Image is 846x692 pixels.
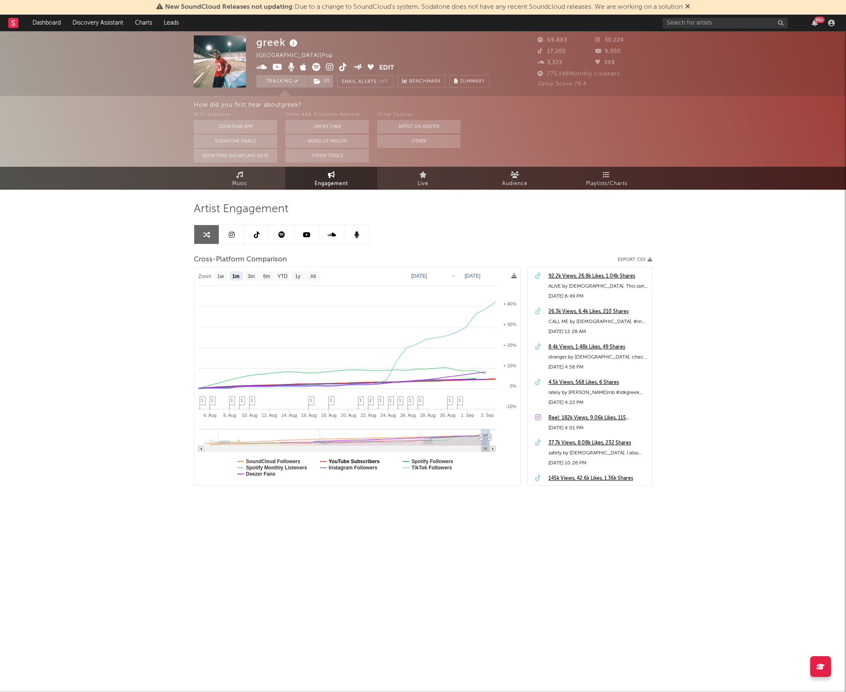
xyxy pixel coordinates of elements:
[420,413,436,418] text: 28. Aug
[409,77,441,87] span: Benchmark
[548,398,648,408] div: [DATE] 4:22 PM
[502,179,528,189] span: Audience
[465,273,481,279] text: [DATE]
[285,120,369,133] button: On My Own
[548,438,648,448] a: 37.7k Views, 8.08k Likes, 232 Shares
[256,35,300,49] div: greek
[538,71,620,77] span: 775,148 Monthly Listeners
[240,398,243,403] span: 1
[232,273,239,279] text: 1m
[308,75,333,88] span: ( 2 )
[377,110,461,120] div: Other Sources
[481,413,494,418] text: 3. Sep
[812,20,818,26] button: 99+
[510,384,516,389] text: 0%
[685,4,690,10] span: Dismiss
[165,4,293,10] span: New SoundCloud Releases not updating
[448,398,451,403] span: 1
[194,110,277,120] div: With Sodatone
[450,75,489,88] button: Summary
[310,273,315,279] text: All
[369,398,372,403] span: 2
[548,388,648,398] div: lately by [PERSON_NAME]rnb #idkgreek #steviewonder
[548,362,648,372] div: [DATE] 4:56 PM
[67,15,129,31] a: Discovery Assistant
[223,413,236,418] text: 8. Aug
[548,271,648,281] div: 92.2k Views, 26.8k Likes, 1.04k Shares
[211,398,213,403] span: 1
[194,149,277,163] button: Sodatone Snowflake Data
[548,291,648,301] div: [DATE] 6:49 PM
[503,301,517,306] text: + 40%
[263,273,270,279] text: 6m
[201,398,203,403] span: 1
[246,465,307,471] text: Spotify Monthly Listeners
[262,413,277,418] text: 12. Aug
[548,307,648,317] div: 26.3k Views, 6.4k Likes, 210 Shares
[337,75,393,88] button: Email AlertsOff
[548,281,648,291] div: ALIVE by [DEMOGRAPHIC_DATA]. This song is out now btw #rnb #idkgreek
[329,465,378,471] text: Instagram Followers
[586,179,627,189] span: Playlists/Charts
[310,398,312,403] span: 1
[158,15,185,31] a: Leads
[194,100,846,110] div: How did you first hear about greek ?
[814,17,825,23] div: 99 +
[538,81,587,87] span: Jump Score: 79.4
[538,60,562,65] span: 3,373
[548,474,648,484] a: 145k Views, 42.6k Likes, 1.36k Shares
[458,398,461,403] span: 1
[377,167,469,190] a: Live
[595,49,621,54] span: 9,050
[503,322,517,327] text: + 30%
[359,398,362,403] span: 1
[285,110,369,120] div: Other A&R Discovery Methods
[538,49,566,54] span: 17,200
[360,413,376,418] text: 22. Aug
[548,484,648,494] div: alive by [DEMOGRAPHIC_DATA]. love this song #rnb #idkgreek
[242,413,257,418] text: 10. Aug
[232,179,248,189] span: Music
[506,404,516,409] text: -10%
[329,459,380,464] text: YouTube Subscribers
[469,167,561,190] a: Audience
[419,398,421,403] span: 1
[379,80,389,84] em: Off
[377,120,461,133] button: Artist on Roster
[548,342,648,352] a: 8.4k Views, 1.48k Likes, 49 Shares
[129,15,158,31] a: Charts
[341,413,356,418] text: 20. Aug
[194,167,285,190] a: Music
[548,378,648,388] a: 4.5k Views, 568 Likes, 6 Shares
[538,38,567,43] span: 69,883
[246,459,300,464] text: SoundCloud Followers
[548,423,648,433] div: [DATE] 4:01 PM
[400,413,415,418] text: 26. Aug
[561,167,652,190] a: Playlists/Charts
[309,75,333,88] button: (2)
[281,413,297,418] text: 14. Aug
[503,343,517,348] text: + 20%
[461,413,474,418] text: 1. Sep
[548,327,648,337] div: [DATE] 12:28 AM
[377,135,461,148] button: Other
[451,273,456,279] text: →
[412,465,452,471] text: TikTok Followers
[278,273,288,279] text: YTD
[418,179,428,189] span: Live
[295,273,300,279] text: 1y
[595,60,615,65] span: 398
[548,413,648,423] a: Reel: 182k Views, 9.06k Likes, 115 Comments
[399,398,401,403] span: 1
[618,257,652,262] button: Export CSV
[256,51,343,61] div: [GEOGRAPHIC_DATA] | Pop
[218,273,224,279] text: 1w
[548,317,648,327] div: CALL ME by [DEMOGRAPHIC_DATA]. #rnb #idkgreek
[321,413,336,418] text: 18. Aug
[548,352,648,362] div: stranger by [DEMOGRAPHIC_DATA]. check out my album accelerator #rnb #idkgreek
[315,179,348,189] span: Engagement
[379,398,382,403] span: 1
